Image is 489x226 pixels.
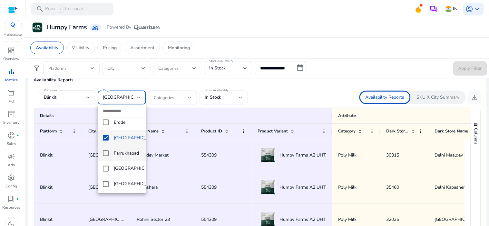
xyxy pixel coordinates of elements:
span: [GEOGRAPHIC_DATA] [114,134,152,141]
span: [GEOGRAPHIC_DATA] [114,181,152,188]
span: [GEOGRAPHIC_DATA] [114,165,152,172]
span: Erode [114,119,141,126]
span: Farrukhabad [114,150,141,157]
input: dropdown search [98,104,146,118]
